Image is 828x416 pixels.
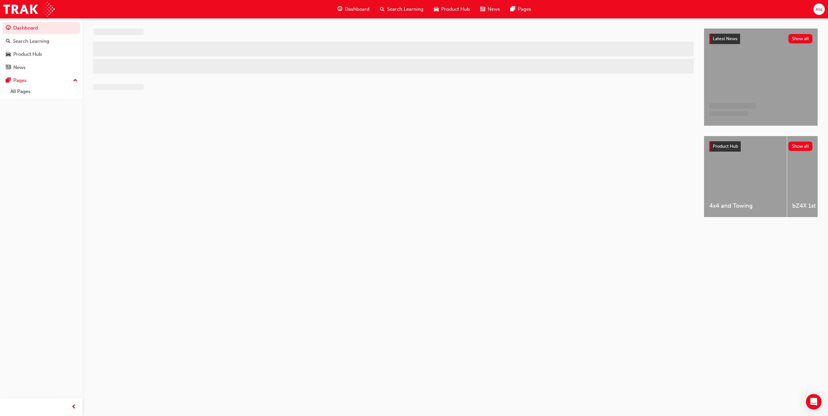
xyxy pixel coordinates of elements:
[813,4,825,15] button: ms
[806,394,822,410] div: Open Intercom Messenger
[380,5,384,13] span: search-icon
[6,39,10,44] span: search-icon
[713,144,738,149] span: Product Hub
[3,75,80,87] button: Pages
[375,3,429,16] a: search-iconSearch Learning
[3,2,55,17] img: Trak
[13,77,27,84] div: Pages
[788,142,813,151] button: Show all
[816,6,822,13] span: ms
[475,3,505,16] a: news-iconNews
[510,5,515,13] span: pages-icon
[3,62,80,74] a: News
[13,38,49,45] div: Search Learning
[73,76,78,85] span: up-icon
[337,5,342,13] span: guage-icon
[518,6,531,13] span: Pages
[704,136,787,217] a: 4x4 and Towing
[713,36,737,41] span: Latest News
[788,34,813,43] button: Show all
[709,202,782,210] span: 4x4 and Towing
[13,51,42,58] div: Product Hub
[480,5,485,13] span: news-icon
[3,35,80,47] a: Search Learning
[3,21,80,75] button: DashboardSearch LearningProduct HubNews
[488,6,500,13] span: News
[8,87,80,97] a: All Pages
[505,3,536,16] a: pages-iconPages
[387,6,423,13] span: Search Learning
[709,34,812,44] a: Latest NewsShow all
[6,65,11,71] span: news-icon
[3,48,80,60] a: Product Hub
[429,3,475,16] a: car-iconProduct Hub
[6,52,11,57] span: car-icon
[13,64,26,71] div: News
[332,3,375,16] a: guage-iconDashboard
[71,403,76,411] span: prev-icon
[434,5,439,13] span: car-icon
[6,78,11,84] span: pages-icon
[3,22,80,34] a: Dashboard
[441,6,470,13] span: Product Hub
[709,141,812,152] a: Product HubShow all
[6,25,11,31] span: guage-icon
[345,6,370,13] span: Dashboard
